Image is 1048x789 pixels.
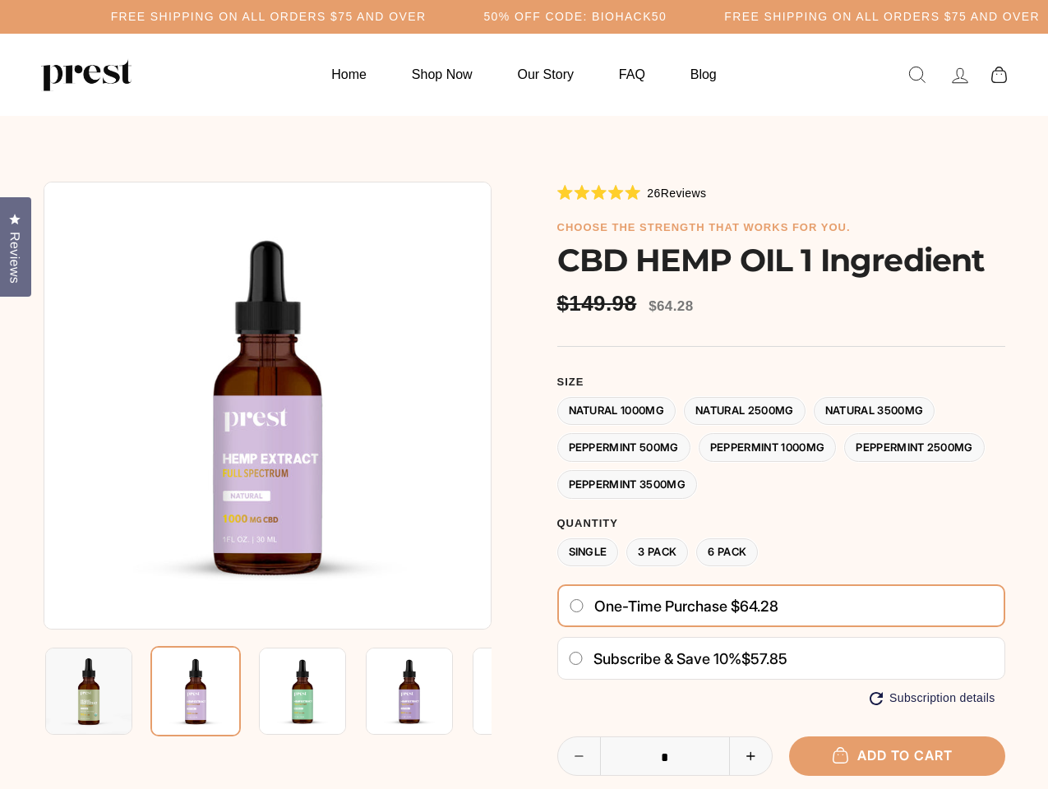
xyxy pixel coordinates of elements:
span: Add to cart [841,747,953,764]
button: Add to cart [789,736,1005,775]
label: Peppermint 2500MG [844,433,985,462]
h6: choose the strength that works for you. [557,221,1005,234]
input: One-time purchase $64.28 [569,599,584,612]
label: 3 Pack [626,538,688,567]
h5: 50% OFF CODE: BIOHACK50 [483,10,667,24]
a: Blog [670,58,737,90]
label: Natural 3500MG [814,397,935,426]
span: Reviews [661,187,707,200]
label: Peppermint 500MG [557,433,690,462]
input: Subscribe & save 10%$57.85 [568,652,584,665]
label: Peppermint 3500MG [557,470,698,499]
span: One-time purchase $64.28 [594,598,778,616]
img: CBD HEMP OIL 1 Ingredient [473,648,560,735]
span: 26 [647,187,660,200]
a: Shop Now [391,58,493,90]
label: Peppermint 1000MG [699,433,837,462]
a: Home [311,58,387,90]
label: Natural 1000MG [557,397,676,426]
img: CBD HEMP OIL 1 Ingredient [45,648,132,735]
input: quantity [558,737,773,777]
img: CBD HEMP OIL 1 Ingredient [150,646,241,736]
a: FAQ [598,58,666,90]
span: Subscribe & save 10% [593,650,741,667]
h5: Free Shipping on all orders $75 and over [724,10,1040,24]
span: $57.85 [741,650,787,667]
span: Reviews [4,232,25,284]
label: Single [557,538,619,567]
button: Reduce item quantity by one [558,737,601,775]
div: 26Reviews [557,183,707,201]
img: CBD HEMP OIL 1 Ingredient [366,648,453,735]
span: $149.98 [557,291,641,316]
h1: CBD HEMP OIL 1 Ingredient [557,242,1005,279]
h5: Free Shipping on all orders $75 and over [111,10,427,24]
img: CBD HEMP OIL 1 Ingredient [44,182,492,630]
a: Our Story [497,58,594,90]
label: 6 Pack [696,538,758,567]
button: Increase item quantity by one [729,737,772,775]
img: CBD HEMP OIL 1 Ingredient [259,648,346,735]
span: $64.28 [649,298,693,314]
label: Size [557,376,1005,389]
label: Natural 2500MG [684,397,806,426]
span: Subscription details [889,691,995,705]
label: Quantity [557,517,1005,530]
img: PREST ORGANICS [41,58,132,91]
button: Subscription details [870,691,995,705]
ul: Primary [311,58,736,90]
